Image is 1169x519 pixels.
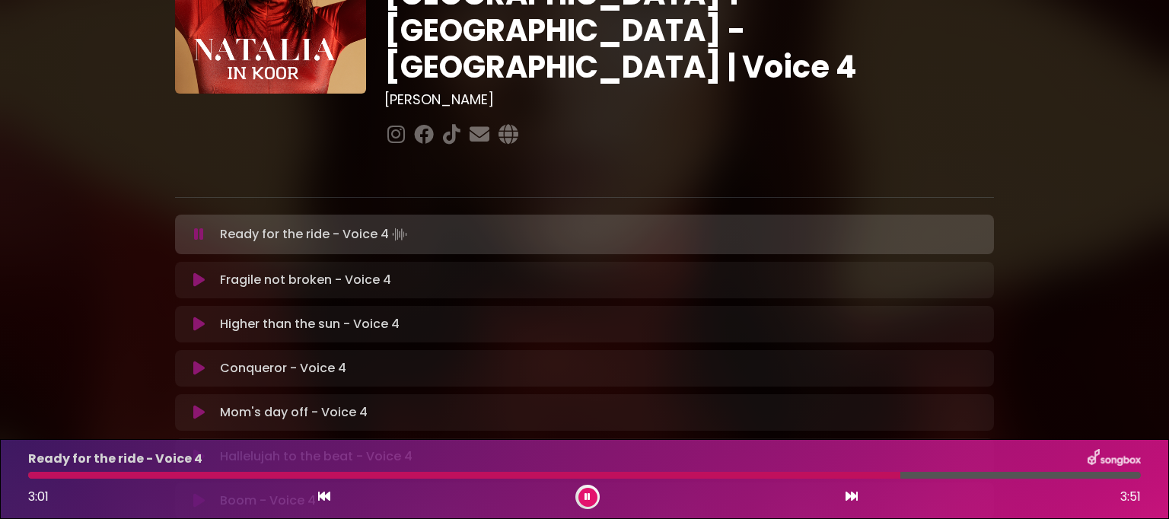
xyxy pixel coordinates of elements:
p: Higher than the sun - Voice 4 [220,315,400,333]
h3: [PERSON_NAME] [384,91,994,108]
p: Mom's day off - Voice 4 [220,403,368,422]
img: songbox-logo-white.png [1088,449,1141,469]
p: Conqueror - Voice 4 [220,359,346,377]
p: Ready for the ride - Voice 4 [220,224,410,245]
p: Ready for the ride - Voice 4 [28,450,202,468]
img: waveform4.gif [389,224,410,245]
span: 3:51 [1120,488,1141,506]
p: Fragile not broken - Voice 4 [220,271,391,289]
span: 3:01 [28,488,49,505]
